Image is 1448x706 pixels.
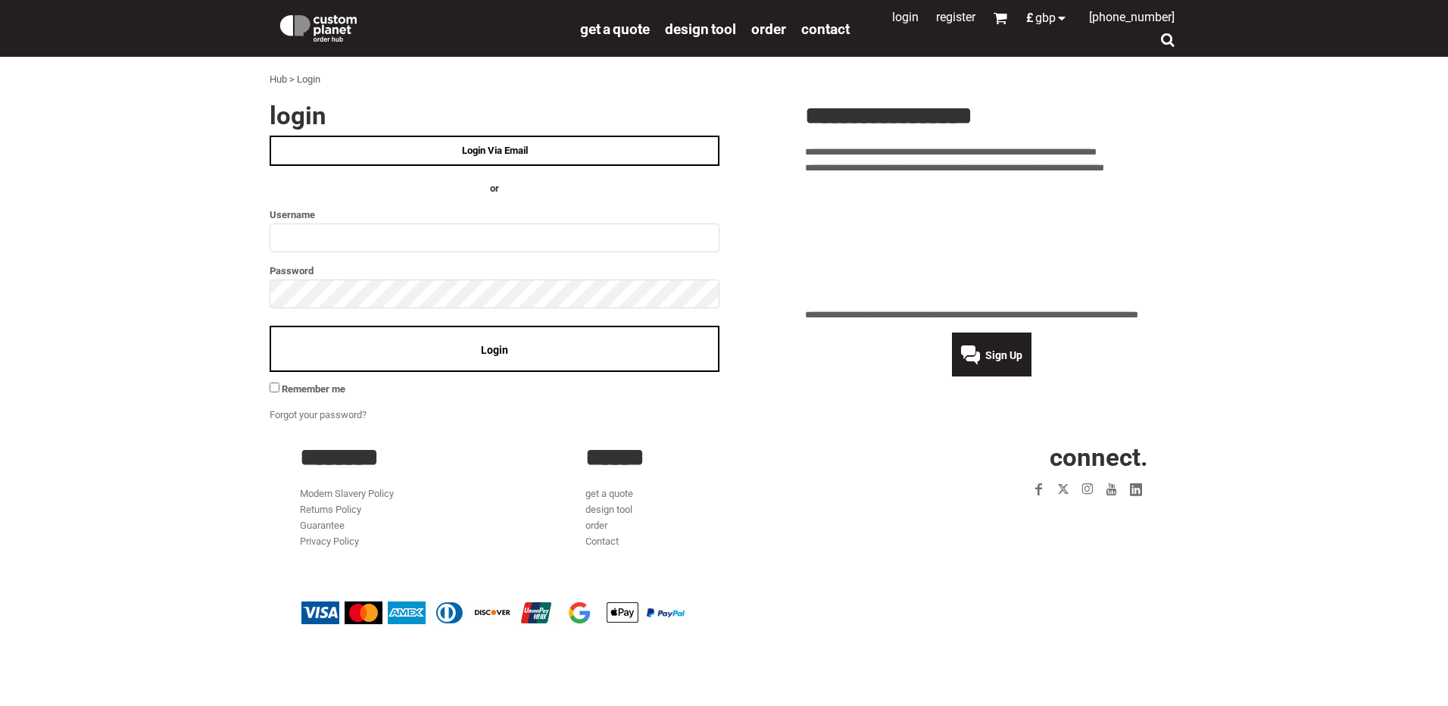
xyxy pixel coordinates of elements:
[270,136,719,166] a: Login Via Email
[665,20,736,37] a: design tool
[560,601,598,624] img: Google Pay
[580,20,650,37] a: get a quote
[270,206,719,223] label: Username
[892,10,919,24] a: Login
[585,488,633,499] a: get a quote
[270,4,573,49] a: Custom Planet
[936,10,975,24] a: Register
[462,145,528,156] span: Login Via Email
[270,262,719,280] label: Password
[939,511,1148,529] iframe: Customer reviews powered by Trustpilot
[985,349,1022,361] span: Sign Up
[300,488,394,499] a: Modern Slavery Policy
[270,103,719,128] h2: Login
[282,383,345,395] span: Remember me
[431,601,469,624] img: Diners Club
[665,20,736,38] span: design tool
[872,445,1148,470] h2: CONNECT.
[801,20,850,37] a: Contact
[1035,12,1056,24] span: GBP
[585,520,607,531] a: order
[585,536,619,547] a: Contact
[297,72,320,88] div: Login
[300,504,361,515] a: Returns Policy
[388,601,426,624] img: American Express
[481,344,508,356] span: Login
[277,11,360,42] img: Custom Planet
[270,409,367,420] a: Forgot your password?
[647,608,685,617] img: PayPal
[289,72,295,88] div: >
[751,20,786,37] a: order
[1026,12,1035,24] span: £
[300,536,359,547] a: Privacy Policy
[1089,10,1175,24] span: [PHONE_NUMBER]
[604,601,641,624] img: Apple Pay
[301,601,339,624] img: Visa
[580,20,650,38] span: get a quote
[270,181,719,197] h4: OR
[751,20,786,38] span: order
[270,73,287,85] a: Hub
[801,20,850,38] span: Contact
[517,601,555,624] img: China UnionPay
[585,504,632,515] a: design tool
[300,520,345,531] a: Guarantee
[270,383,279,392] input: Remember me
[345,601,382,624] img: Mastercard
[474,601,512,624] img: Discover
[805,185,1178,298] iframe: Customer reviews powered by Trustpilot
